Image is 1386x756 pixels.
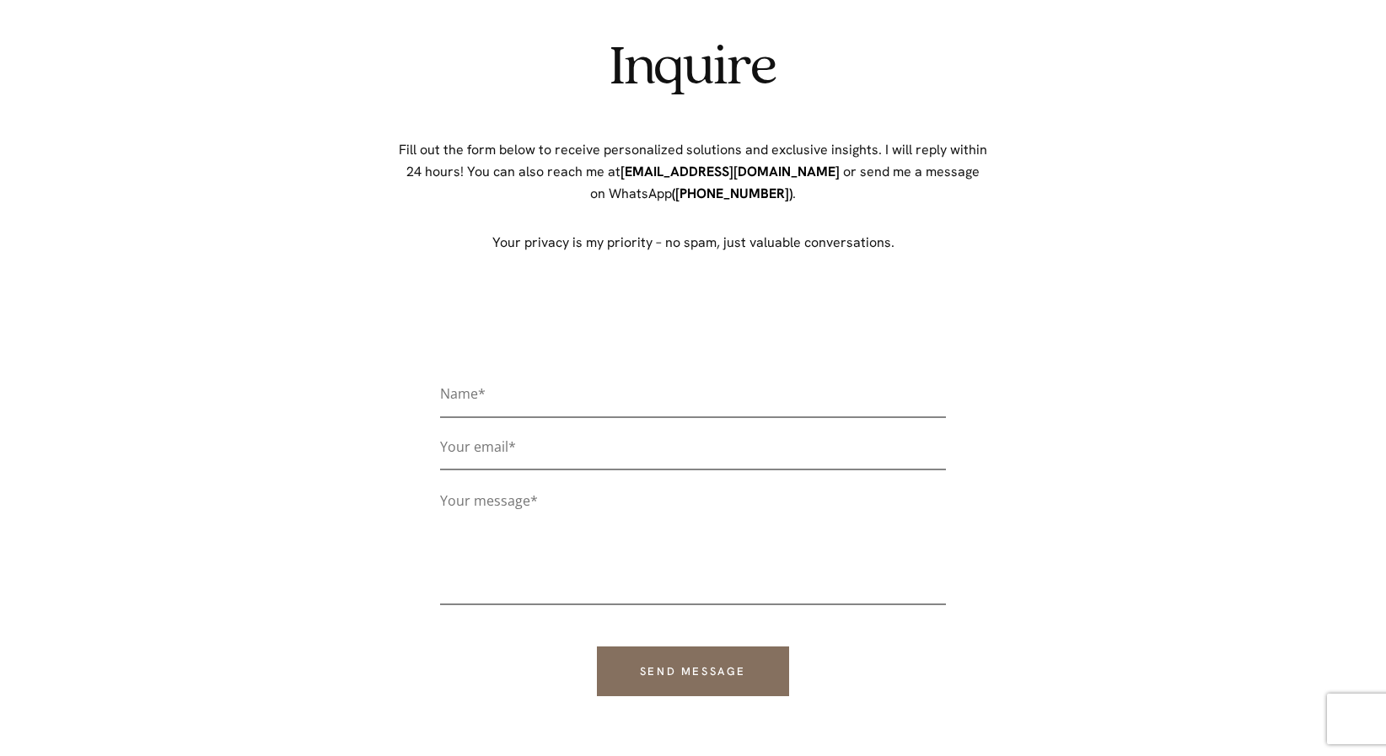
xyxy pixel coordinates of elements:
[597,646,789,696] input: Send message
[672,185,792,202] a: ([PHONE_NUMBER])
[398,39,988,97] h2: Inquire
[398,139,988,205] p: Fill out the form below to receive personalized solutions and exclusive insights. I will reply wi...
[440,382,946,418] input: Name*
[398,232,988,254] p: Your privacy is my priority – no spam, just valuable conversations.
[620,163,840,180] a: [EMAIL_ADDRESS][DOMAIN_NAME]
[440,435,946,471] input: Your email*
[440,382,946,696] form: Contact form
